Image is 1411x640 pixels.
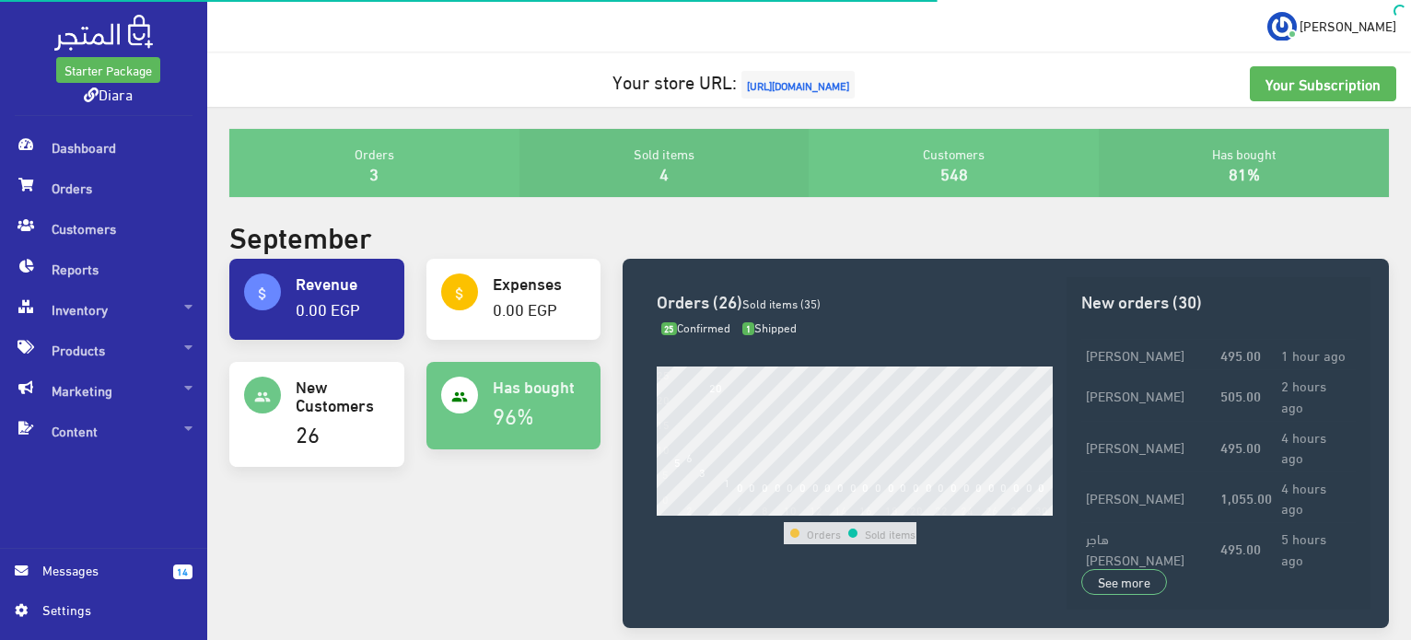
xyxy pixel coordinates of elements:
[1300,14,1396,37] span: [PERSON_NAME]
[762,503,768,516] div: 8
[229,129,519,197] div: Orders
[834,503,847,516] div: 14
[15,168,192,208] span: Orders
[885,503,898,516] div: 18
[742,292,821,314] span: Sold items (35)
[809,129,1099,197] div: Customers
[173,564,192,579] span: 14
[254,389,271,405] i: people
[940,157,968,188] a: 548
[1220,487,1272,507] strong: 1,055.00
[742,322,754,336] span: 1
[15,208,192,249] span: Customers
[15,370,192,411] span: Marketing
[42,560,158,580] span: Messages
[1081,523,1215,574] td: هاجر [PERSON_NAME]
[961,503,974,516] div: 24
[519,129,810,197] div: Sold items
[1267,12,1297,41] img: ...
[56,57,160,83] a: Starter Package
[493,394,534,434] a: 96%
[737,503,743,516] div: 6
[1267,11,1396,41] a: ... [PERSON_NAME]
[296,293,360,323] a: 0.00 EGP
[1277,523,1356,574] td: 5 hours ago
[1277,340,1356,370] td: 1 hour ago
[493,293,557,323] a: 0.00 EGP
[1081,370,1215,421] td: [PERSON_NAME]
[661,322,678,336] span: 25
[1099,129,1389,197] div: Has bought
[1319,514,1389,584] iframe: Drift Widget Chat Controller
[935,503,948,516] div: 22
[1277,370,1356,421] td: 2 hours ago
[15,599,192,629] a: Settings
[1081,292,1356,309] h3: New orders (30)
[712,503,718,516] div: 4
[15,411,192,451] span: Content
[15,127,192,168] span: Dashboard
[84,80,133,107] a: Diara
[657,292,1053,309] h3: Orders (26)
[806,522,842,544] td: Orders
[1250,66,1396,101] a: Your Subscription
[864,522,916,544] td: Sold items
[612,64,859,98] a: Your store URL:[URL][DOMAIN_NAME]
[1035,503,1048,516] div: 30
[741,71,855,99] span: [URL][DOMAIN_NAME]
[493,377,587,395] h4: Has bought
[1081,569,1167,595] a: See more
[859,503,872,516] div: 16
[1081,421,1215,471] td: [PERSON_NAME]
[1229,157,1260,188] a: 81%
[15,330,192,370] span: Products
[1277,472,1356,523] td: 4 hours ago
[296,273,390,292] h4: Revenue
[985,503,998,516] div: 26
[1220,344,1261,365] strong: 495.00
[42,599,177,620] span: Settings
[254,285,271,302] i: attach_money
[54,15,153,51] img: .
[1220,436,1261,457] strong: 495.00
[810,503,822,516] div: 12
[296,377,390,413] h4: New Customers
[451,285,468,302] i: attach_money
[451,389,468,405] i: people
[1081,340,1215,370] td: [PERSON_NAME]
[784,503,797,516] div: 10
[659,157,669,188] a: 4
[369,157,379,188] a: 3
[15,289,192,330] span: Inventory
[15,249,192,289] span: Reports
[1277,421,1356,471] td: 4 hours ago
[910,503,923,516] div: 20
[1081,472,1215,523] td: [PERSON_NAME]
[1010,503,1023,516] div: 28
[1220,538,1261,558] strong: 495.00
[296,413,320,452] a: 26
[493,273,587,292] h4: Expenses
[15,560,192,599] a: 14 Messages
[742,316,797,338] span: Shipped
[1220,385,1261,405] strong: 505.00
[661,316,731,338] span: Confirmed
[229,219,372,251] h2: September
[686,503,693,516] div: 2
